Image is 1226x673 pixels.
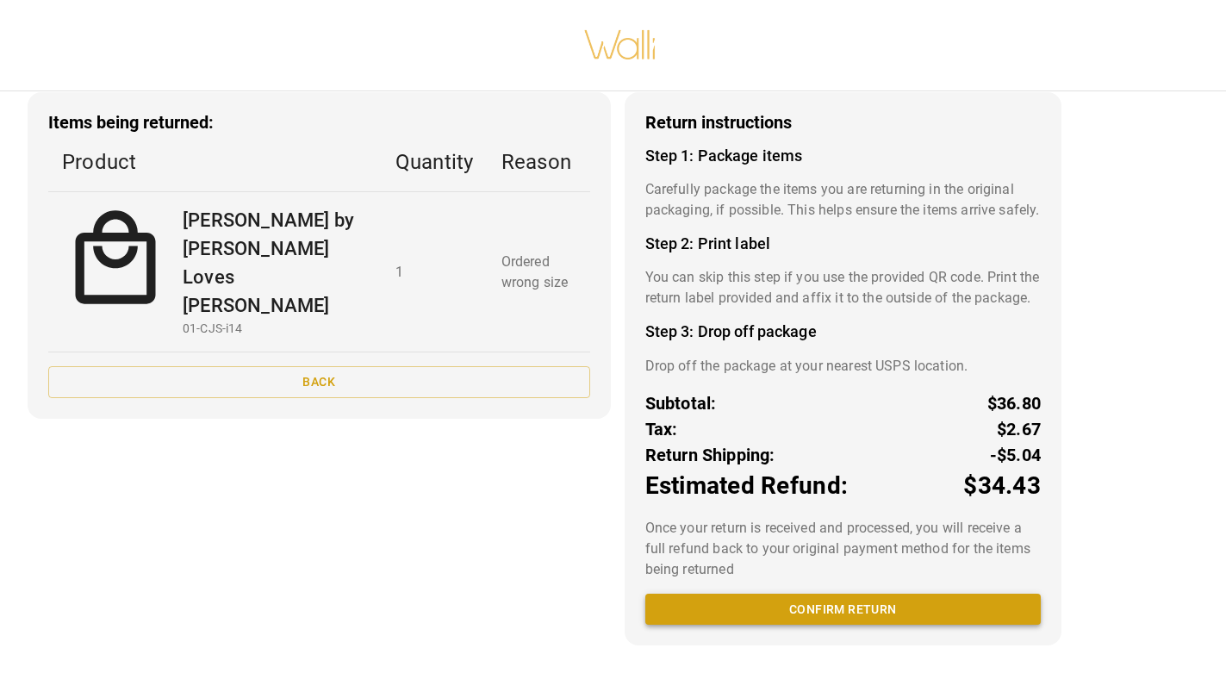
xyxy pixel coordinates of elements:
p: Tax: [645,416,678,442]
h3: Return instructions [645,113,1041,133]
h4: Step 1: Package items [645,146,1041,165]
p: Carefully package the items you are returning in the original packaging, if possible. This helps ... [645,179,1041,221]
button: Back [48,366,590,398]
p: Return Shipping: [645,442,775,468]
p: Estimated Refund: [645,468,848,504]
h4: Step 3: Drop off package [645,322,1041,341]
p: Subtotal: [645,390,717,416]
h4: Step 2: Print label [645,234,1041,253]
h3: Items being returned: [48,113,590,133]
p: Quantity [395,146,474,178]
p: 1 [395,262,474,283]
button: Confirm return [645,594,1041,626]
p: $36.80 [987,390,1041,416]
p: $34.43 [963,468,1041,504]
p: Once your return is received and processed, you will receive a full refund back to your original ... [645,518,1041,580]
p: $2.67 [997,416,1041,442]
p: Product [62,146,368,178]
p: You can skip this step if you use the provided QR code. Print the return label provided and affix... [645,267,1041,308]
p: [PERSON_NAME] by [PERSON_NAME] Loves [PERSON_NAME] [183,206,368,320]
img: walli-inc.myshopify.com [583,8,657,82]
p: 01-CJS-i14 [183,320,368,338]
p: Reason [501,146,576,178]
p: Drop off the package at your nearest USPS location. [645,356,1041,377]
p: -$5.04 [990,442,1041,468]
p: Ordered wrong size [501,252,576,293]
